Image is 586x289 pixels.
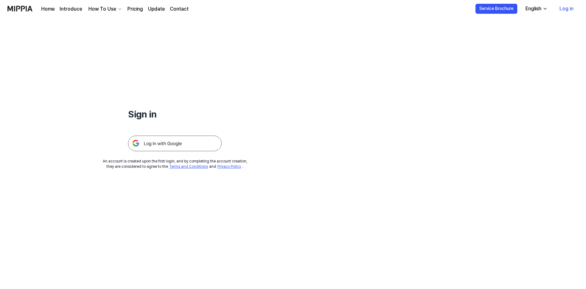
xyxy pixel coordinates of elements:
[520,2,551,15] button: English
[128,136,222,151] img: 구글 로그인 버튼
[217,164,241,169] a: Privacy Policy
[103,159,247,169] div: An account is created upon the first login, and by completing the account creation, they are cons...
[169,164,208,169] a: Terms and Conditions
[170,5,189,13] a: Contact
[524,5,543,12] div: English
[87,5,122,13] button: How To Use
[127,5,143,13] a: Pricing
[87,5,117,13] div: How To Use
[41,5,55,13] a: Home
[475,4,517,14] button: Service Brochure
[60,5,82,13] a: Introduce
[148,5,165,13] a: Update
[128,107,222,121] h1: Sign in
